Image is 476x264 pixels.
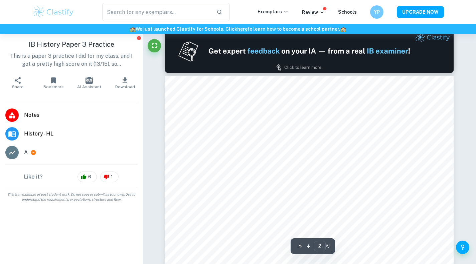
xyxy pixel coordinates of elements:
span: This is an example of past student work. Do not copy or submit as your own. Use to understand the... [3,192,140,202]
a: Schools [338,9,357,15]
img: Clastify logo [32,5,75,19]
span: 🏫 [130,26,136,32]
span: 🏫 [340,26,346,32]
button: Report issue [137,35,142,40]
div: 6 [77,172,97,182]
button: UPGRADE NOW [397,6,444,18]
img: Ad [165,29,454,73]
span: / 3 [326,243,330,249]
p: This is a paper 3 practice I did for my class, and I got a pretty high score on it (13/15), so... [5,52,138,68]
div: 1 [100,172,119,182]
span: Share [12,84,23,89]
span: Download [115,84,135,89]
input: Search for any exemplars... [102,3,211,21]
button: Fullscreen [148,39,161,52]
h1: IB History Paper 3 Practice [5,39,138,49]
button: Bookmark [36,73,71,92]
p: Exemplars [258,8,289,15]
img: AI Assistant [86,77,93,84]
span: 6 [85,174,95,180]
h6: Like it? [24,173,43,181]
button: Download [107,73,143,92]
button: AI Assistant [71,73,107,92]
span: History - HL [24,130,138,138]
p: Review [302,9,325,16]
h6: YP [373,8,380,16]
button: YP [370,5,383,19]
h6: We just launched Clastify for Schools. Click to learn how to become a school partner. [1,25,475,33]
a: here [237,26,248,32]
span: Notes [24,111,138,119]
span: AI Assistant [77,84,101,89]
span: Bookmark [43,84,64,89]
span: 1 [107,174,117,180]
p: A [24,149,28,157]
button: Help and Feedback [456,241,469,254]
